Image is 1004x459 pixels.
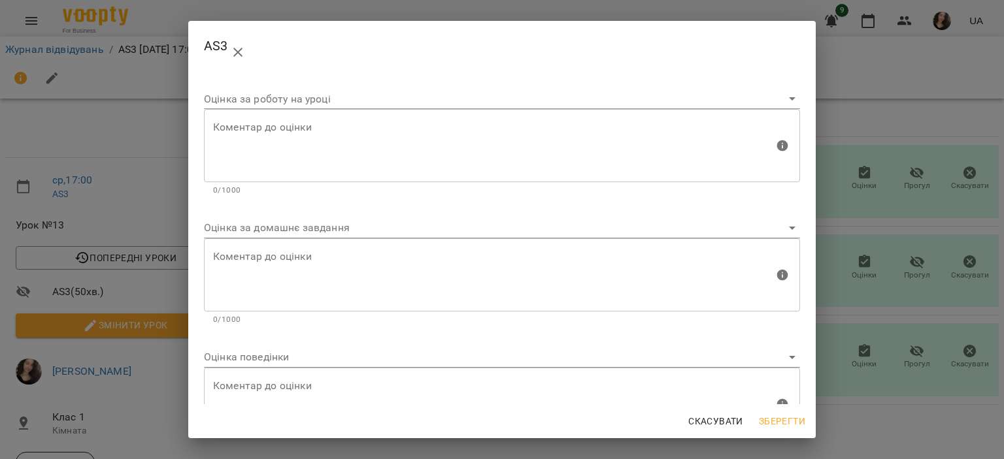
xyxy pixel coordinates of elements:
div: Максимальна кількість: 1000 символів [204,368,800,455]
p: 0/1000 [213,313,791,326]
div: Максимальна кількість: 1000 символів [204,109,800,197]
button: Зберегти [754,409,811,433]
p: 0/1000 [213,184,791,197]
div: Максимальна кількість: 1000 символів [204,238,800,326]
h2: AS3 [204,31,800,63]
span: Зберегти [759,413,805,429]
button: Скасувати [683,409,748,433]
span: Скасувати [688,413,743,429]
button: close [222,37,254,68]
